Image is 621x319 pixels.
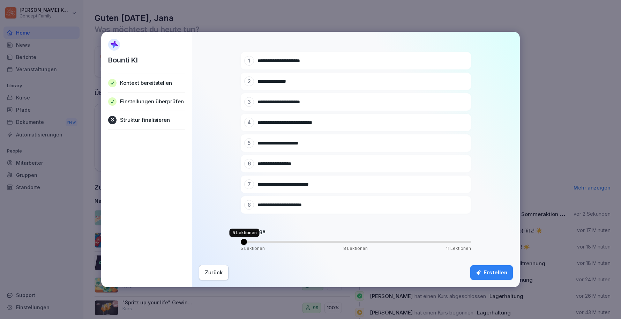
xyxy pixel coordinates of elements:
[241,246,265,251] p: 5 Lektionen
[470,265,513,280] button: Erstellen
[205,269,223,276] div: Zurück
[244,159,254,169] div: 6
[120,117,170,124] p: Struktur finalisieren
[446,246,471,251] p: 11 Lektionen
[120,80,172,87] p: Kontext bereitstellen
[244,56,254,66] div: 1
[108,39,120,51] img: AI Sparkle
[244,118,254,127] div: 4
[476,269,507,276] div: Erstellen
[244,179,254,189] div: 7
[343,246,368,251] p: 8 Lektionen
[120,98,184,105] p: Einstellungen überprüfen
[232,230,257,236] p: 5 Lektionen
[199,265,229,280] button: Zurück
[108,55,138,65] p: Bounti KI
[244,76,254,86] div: 2
[108,116,117,124] div: 3
[241,228,471,235] h4: Kurslänge
[244,138,254,148] div: 5
[241,239,247,245] span: Volume
[244,200,254,210] div: 8
[244,97,254,107] div: 3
